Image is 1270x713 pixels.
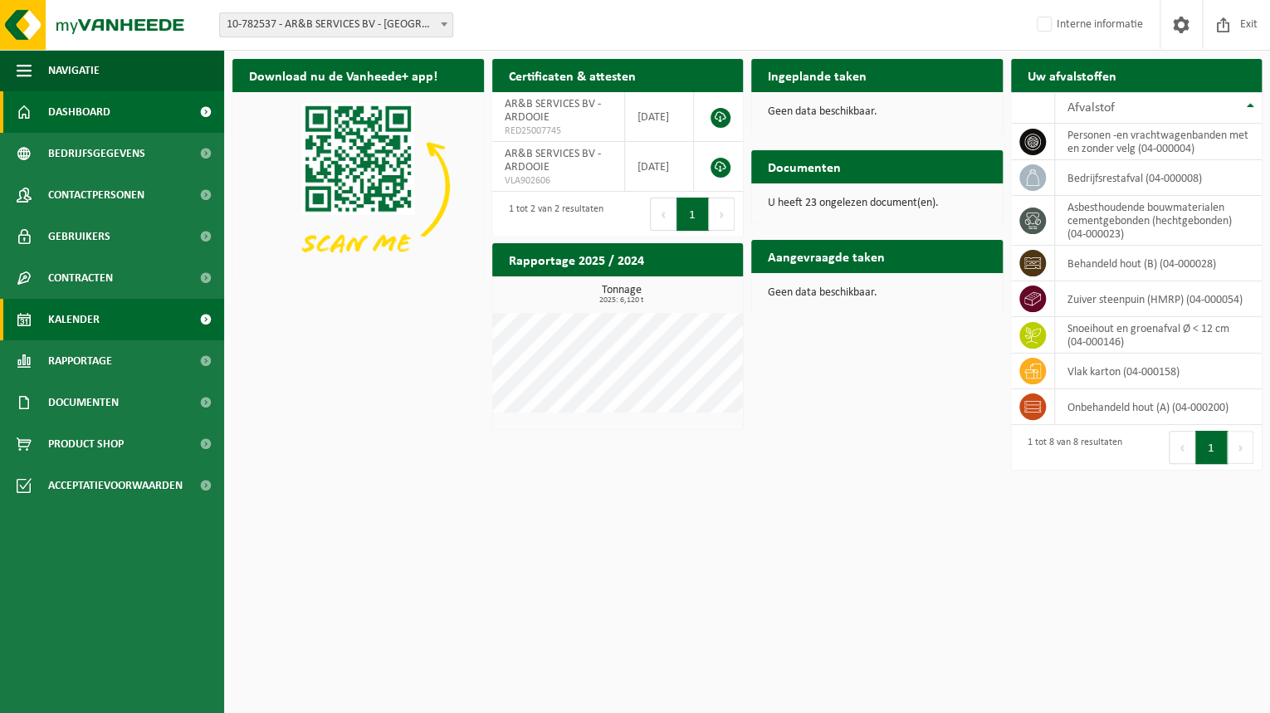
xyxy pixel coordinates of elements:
[1055,124,1263,160] td: personen -en vrachtwagenbanden met en zonder velg (04-000004)
[751,240,901,272] h2: Aangevraagde taken
[48,257,113,299] span: Contracten
[48,423,124,465] span: Product Shop
[220,13,452,37] span: 10-782537 - AR&B SERVICES BV - ARDOOIE
[625,142,694,192] td: [DATE]
[768,287,986,299] p: Geen data beschikbaar.
[505,148,601,173] span: AR&B SERVICES BV - ARDOOIE
[1055,160,1263,196] td: bedrijfsrestafval (04-000008)
[492,59,652,91] h2: Certificaten & attesten
[709,198,735,231] button: Next
[1055,196,1263,246] td: asbesthoudende bouwmaterialen cementgebonden (hechtgebonden) (04-000023)
[625,92,694,142] td: [DATE]
[1228,431,1253,464] button: Next
[48,340,112,382] span: Rapportage
[1055,317,1263,354] td: snoeihout en groenafval Ø < 12 cm (04-000146)
[1067,101,1115,115] span: Afvalstof
[505,98,601,124] span: AR&B SERVICES BV - ARDOOIE
[48,216,110,257] span: Gebruikers
[501,296,744,305] span: 2025: 6,120 t
[48,50,100,91] span: Navigatie
[1055,281,1263,317] td: zuiver steenpuin (HMRP) (04-000054)
[48,382,119,423] span: Documenten
[48,174,144,216] span: Contactpersonen
[1033,12,1143,37] label: Interne informatie
[751,59,883,91] h2: Ingeplande taken
[1169,431,1195,464] button: Previous
[48,91,110,133] span: Dashboard
[501,285,744,305] h3: Tonnage
[650,198,677,231] button: Previous
[232,59,454,91] h2: Download nu de Vanheede+ app!
[219,12,453,37] span: 10-782537 - AR&B SERVICES BV - ARDOOIE
[48,299,100,340] span: Kalender
[48,465,183,506] span: Acceptatievoorwaarden
[1011,59,1133,91] h2: Uw afvalstoffen
[1055,354,1263,389] td: vlak karton (04-000158)
[501,196,603,232] div: 1 tot 2 van 2 resultaten
[1055,246,1263,281] td: behandeld hout (B) (04-000028)
[505,125,613,138] span: RED25007745
[1055,389,1263,425] td: onbehandeld hout (A) (04-000200)
[619,276,741,309] a: Bekijk rapportage
[768,198,986,209] p: U heeft 23 ongelezen document(en).
[751,150,857,183] h2: Documenten
[505,174,613,188] span: VLA902606
[677,198,709,231] button: 1
[232,92,484,281] img: Download de VHEPlus App
[1195,431,1228,464] button: 1
[48,133,145,174] span: Bedrijfsgegevens
[492,243,661,276] h2: Rapportage 2025 / 2024
[1019,429,1122,466] div: 1 tot 8 van 8 resultaten
[768,106,986,118] p: Geen data beschikbaar.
